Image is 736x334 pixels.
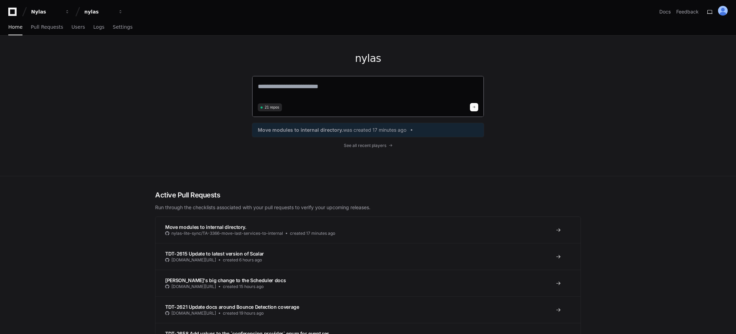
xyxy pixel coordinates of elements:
span: created 6 hours ago [223,257,262,263]
span: Home [8,25,22,29]
span: created 17 minutes ago [290,231,335,236]
a: TDT-2621 Update docs around Bounce Detection coverage[DOMAIN_NAME][URL]created 19 hours ago [155,296,581,323]
span: created 19 hours ago [223,310,264,316]
span: 21 repos [265,105,279,110]
h1: nylas [252,52,484,65]
span: TDT-2615 Update to latest version of Scalar [165,251,264,257]
span: Users [72,25,85,29]
div: Nylas [31,8,61,15]
a: TDT-2615 Update to latest version of Scalar[DOMAIN_NAME][URL]created 6 hours ago [155,243,581,270]
a: Docs [659,8,671,15]
p: Run through the checklists associated with your pull requests to verify your upcoming releases. [155,204,581,211]
span: See all recent players [344,143,386,148]
button: Feedback [676,8,699,15]
a: Users [72,19,85,35]
span: created 15 hours ago [223,284,264,289]
h2: Active Pull Requests [155,190,581,200]
span: Move modules to internal directory. [165,224,246,230]
a: Home [8,19,22,35]
span: Pull Requests [31,25,63,29]
img: ALV-UjUTLTKDo2-V5vjG4wR1buipwogKm1wWuvNrTAMaancOL2w8d8XiYMyzUPCyapUwVg1DhQ_h_MBM3ufQigANgFbfgRVfo... [718,6,728,16]
span: Logs [93,25,104,29]
span: TDT-2621 Update docs around Bounce Detection coverage [165,304,299,310]
a: See all recent players [252,143,484,148]
a: Settings [113,19,132,35]
span: Move modules to internal directory. [258,127,343,133]
a: Move modules to internal directory.was created 17 minutes ago [258,127,478,133]
button: nylas [82,6,126,18]
button: Nylas [28,6,73,18]
span: [DOMAIN_NAME][URL] [171,257,216,263]
span: was created 17 minutes ago [343,127,406,133]
span: Settings [113,25,132,29]
span: Pylon [69,38,84,43]
a: Powered byPylon [49,38,84,43]
div: nylas [84,8,114,15]
a: Logs [93,19,104,35]
a: [PERSON_NAME]'s big change to the Scheduler docs[DOMAIN_NAME][URL]created 15 hours ago [155,270,581,296]
span: nylas-lite-sync/TA-3366-move-last-services-to-internal [171,231,283,236]
span: [DOMAIN_NAME][URL] [171,310,216,316]
span: [PERSON_NAME]'s big change to the Scheduler docs [165,277,286,283]
span: [DOMAIN_NAME][URL] [171,284,216,289]
a: Pull Requests [31,19,63,35]
a: Move modules to internal directory.nylas-lite-sync/TA-3366-move-last-services-to-internalcreated ... [155,217,581,243]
